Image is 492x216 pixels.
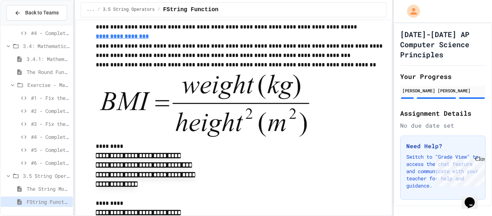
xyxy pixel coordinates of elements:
[31,159,70,167] span: #6 - Complete the Code (Hard)
[27,185,70,193] span: The String Module
[163,5,219,14] span: FString Function
[400,71,486,81] h2: Your Progress
[406,153,479,189] p: Switch to "Grade View" to access the chat feature and communicate with your teacher for help and ...
[103,7,155,13] span: 3.5 String Operators
[27,81,70,89] span: Exercise - Mathematical Operators
[3,3,50,46] div: Chat with us now!Close
[432,156,485,186] iframe: chat widget
[25,9,59,17] span: Back to Teams
[23,42,70,50] span: 3.4: Mathematical Operators
[87,7,95,13] span: ...
[399,3,422,19] div: My Account
[31,94,70,102] span: #1 - Fix the Code (Easy)
[6,5,67,21] button: Back to Teams
[402,87,483,94] div: [PERSON_NAME] [PERSON_NAME]
[23,172,70,180] span: 3.5 String Operators
[462,187,485,209] iframe: chat widget
[406,142,479,150] h3: Need Help?
[31,107,70,115] span: #2 - Complete the Code (Easy)
[27,68,70,76] span: The Round Function
[31,120,70,128] span: #3 - Fix the Code (Medium)
[27,55,70,63] span: 3.4.1: Mathematical Operators
[31,133,70,141] span: #4 - Complete the Code (Medium)
[97,7,100,13] span: /
[31,29,70,37] span: #4 - Complete the Code (Medium)
[400,121,486,130] div: No due date set
[400,29,486,59] h1: [DATE]-[DATE] AP Computer Science Principles
[158,7,160,13] span: /
[31,146,70,154] span: #5 - Complete the Code (Hard)
[400,108,486,118] h2: Assignment Details
[27,198,70,206] span: FString Function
